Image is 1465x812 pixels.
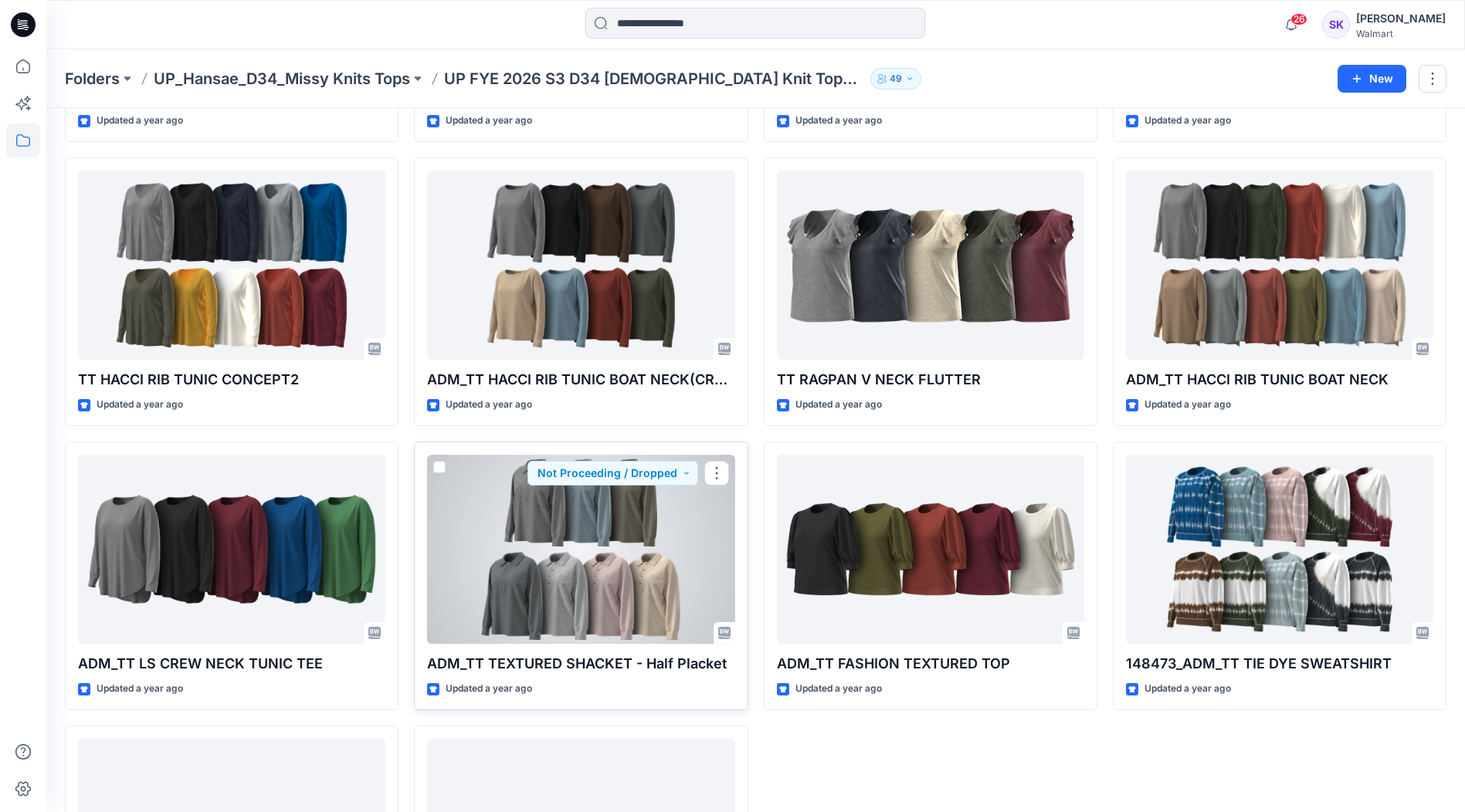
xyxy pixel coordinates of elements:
a: 148473_ADM_TT TIE DYE SWEATSHIRT [1126,455,1433,644]
p: Updated a year ago [446,113,532,129]
p: Updated a year ago [1145,681,1231,697]
p: Updated a year ago [795,113,882,129]
a: TT HACCI RIB TUNIC CONCEPT2 [78,171,385,360]
p: UP FYE 2026 S3 D34 [DEMOGRAPHIC_DATA] Knit Tops Hansae [444,68,864,90]
p: ADM_TT FASHION TEXTURED TOP [777,653,1084,675]
p: ADM_TT HACCI RIB TUNIC BOAT NECK(CROP VER) [427,369,734,391]
p: TT HACCI RIB TUNIC CONCEPT2 [78,369,385,391]
p: Updated a year ago [446,681,532,697]
a: ADM_TT HACCI RIB TUNIC BOAT NECK [1126,171,1433,360]
p: ADM_TT TEXTURED SHACKET - Half Placket [427,653,734,675]
p: Updated a year ago [97,397,183,413]
p: ADM_TT HACCI RIB TUNIC BOAT NECK [1126,369,1433,391]
a: ADM_TT HACCI RIB TUNIC BOAT NECK(CROP VER) [427,171,734,360]
p: Updated a year ago [446,397,532,413]
p: Updated a year ago [1145,113,1231,129]
a: ADM_TT LS CREW NECK TUNIC TEE [78,455,385,644]
button: New [1338,65,1406,93]
span: 26 [1290,13,1307,25]
p: 49 [890,70,902,87]
p: Updated a year ago [1145,397,1231,413]
a: TT RAGPAN V NECK FLUTTER [777,171,1084,360]
p: Updated a year ago [795,397,882,413]
div: Walmart [1356,28,1446,39]
p: Updated a year ago [97,113,183,129]
a: UP_Hansae_D34_Missy Knits Tops [154,68,410,90]
a: ADM_TT FASHION TEXTURED TOP [777,455,1084,644]
p: Updated a year ago [97,681,183,697]
div: [PERSON_NAME] [1356,9,1446,28]
a: ADM_TT TEXTURED SHACKET - Half Placket [427,455,734,644]
p: 148473_ADM_TT TIE DYE SWEATSHIRT [1126,653,1433,675]
button: 49 [870,68,921,90]
div: SK [1322,11,1350,39]
p: ADM_TT LS CREW NECK TUNIC TEE [78,653,385,675]
p: Updated a year ago [795,681,882,697]
p: TT RAGPAN V NECK FLUTTER [777,369,1084,391]
a: Folders [65,68,120,90]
